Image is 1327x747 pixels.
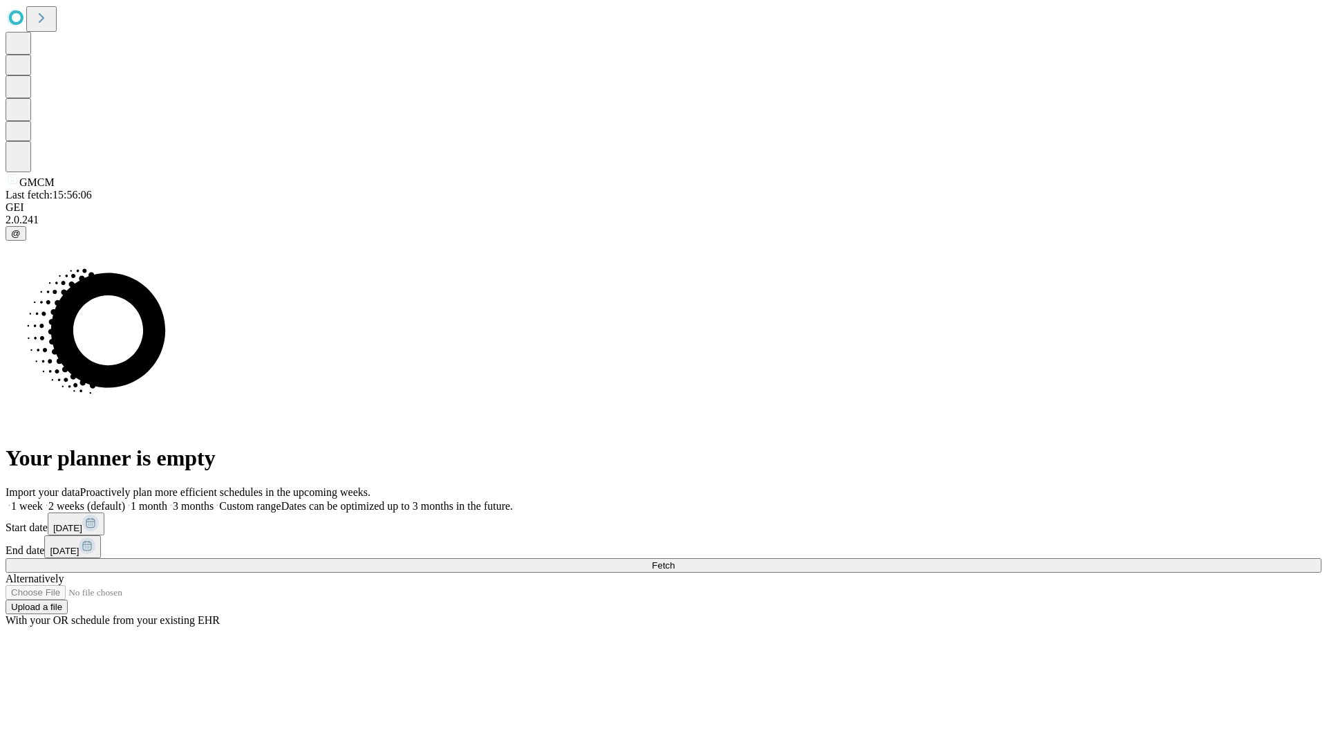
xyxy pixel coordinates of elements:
[6,558,1321,573] button: Fetch
[6,214,1321,226] div: 2.0.241
[6,513,1321,535] div: Start date
[6,614,220,626] span: With your OR schedule from your existing EHR
[6,445,1321,471] h1: Your planner is empty
[48,513,104,535] button: [DATE]
[11,500,43,512] span: 1 week
[80,486,370,498] span: Proactively plan more efficient schedules in the upcoming weeks.
[281,500,513,512] span: Dates can be optimized up to 3 months in the future.
[173,500,214,512] span: 3 months
[6,600,68,614] button: Upload a file
[6,189,92,201] span: Last fetch: 15:56:06
[6,573,64,584] span: Alternatively
[48,500,125,512] span: 2 weeks (default)
[6,226,26,241] button: @
[6,201,1321,214] div: GEI
[131,500,167,512] span: 1 month
[50,546,79,556] span: [DATE]
[219,500,281,512] span: Custom range
[6,535,1321,558] div: End date
[53,523,82,533] span: [DATE]
[11,228,21,239] span: @
[652,560,675,571] span: Fetch
[19,176,55,188] span: GMCM
[44,535,101,558] button: [DATE]
[6,486,80,498] span: Import your data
